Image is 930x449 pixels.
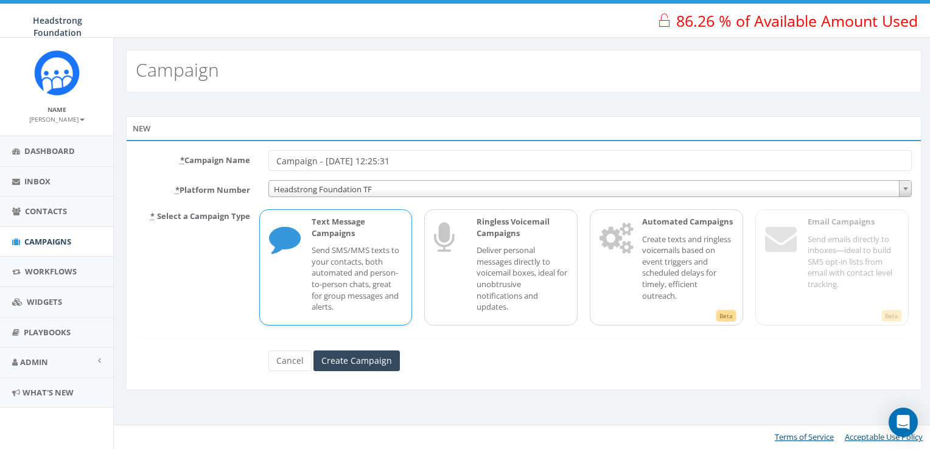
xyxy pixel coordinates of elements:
div: Open Intercom Messenger [889,408,918,437]
img: Rally_platform_Icon_1.png [34,50,80,96]
p: Automated Campaigns [642,216,733,228]
input: Enter Campaign Name [268,150,912,171]
label: Platform Number [127,180,259,196]
span: Dashboard [24,145,75,156]
span: 86.26 % of Available Amount Used [676,10,918,31]
span: Contacts [25,206,67,217]
span: What's New [23,387,74,398]
p: Create texts and ringless voicemails based on event triggers and scheduled delays for timely, eff... [642,234,733,301]
span: Playbooks [24,327,71,338]
span: Headstrong Foundation TF [269,181,912,198]
span: Inbox [24,176,51,187]
span: Admin [20,357,48,367]
small: [PERSON_NAME] [29,115,85,124]
span: Beta [716,310,736,322]
span: Headstrong Foundation TF [268,180,912,197]
a: Acceptable Use Policy [845,431,923,442]
div: New [126,116,921,141]
a: Terms of Service [775,431,834,442]
span: Workflows [25,266,77,277]
a: [PERSON_NAME] [29,113,85,124]
label: Campaign Name [127,150,259,166]
span: Widgets [27,296,62,307]
h2: Campaign [136,60,219,80]
span: Campaigns [24,236,71,247]
a: Cancel [268,350,312,371]
p: Text Message Campaigns [312,216,403,238]
p: Ringless Voicemail Campaigns [477,216,568,238]
abbr: required [180,155,184,165]
span: Headstrong Foundation [33,15,82,38]
span: Beta [881,310,902,322]
p: Send SMS/MMS texts to your contacts, both automated and person-to-person chats, great for group m... [312,245,403,312]
p: Deliver personal messages directly to voicemail boxes, ideal for unobtrusive notifications and up... [477,245,568,312]
input: Create Campaign [313,350,400,371]
span: Select a Campaign Type [157,211,250,221]
small: Name [47,105,66,114]
abbr: required [175,184,180,195]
